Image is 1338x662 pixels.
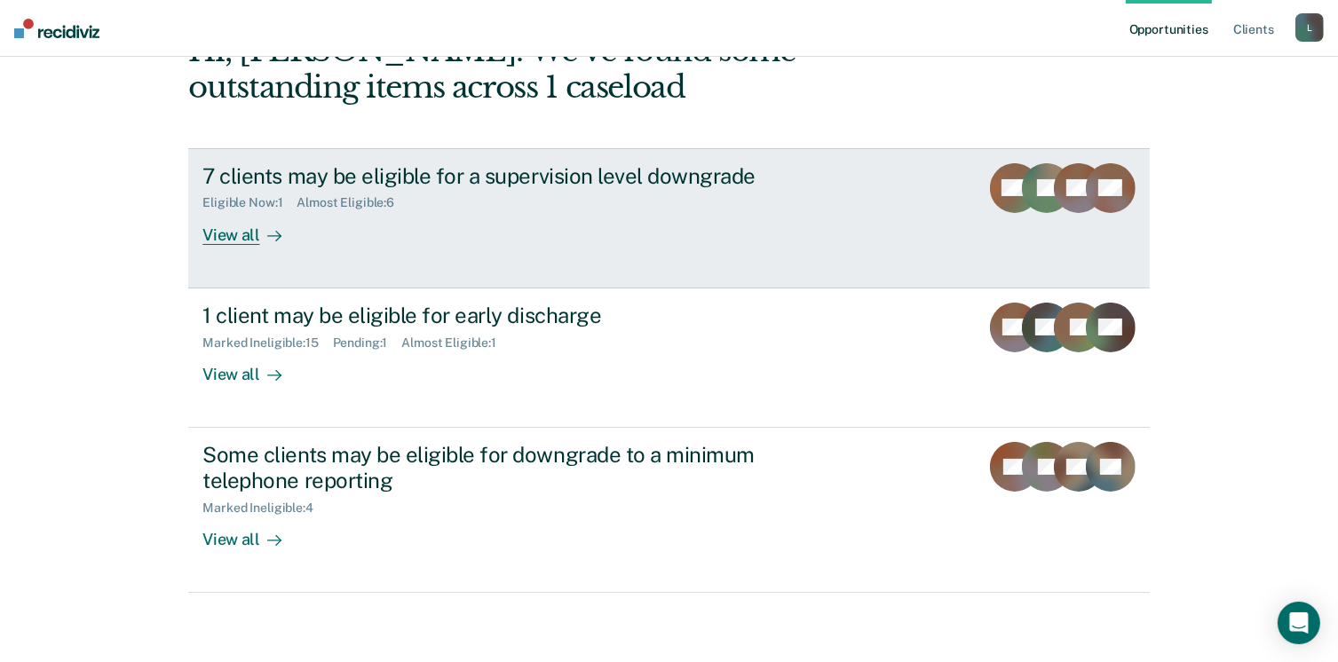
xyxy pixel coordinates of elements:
div: 1 client may be eligible for early discharge [202,303,826,328]
div: Some clients may be eligible for downgrade to a minimum telephone reporting [202,442,826,493]
div: Open Intercom Messenger [1278,602,1320,644]
a: 1 client may be eligible for early dischargeMarked Ineligible:15Pending:1Almost Eligible:1View all [188,288,1149,428]
img: Recidiviz [14,19,99,38]
div: Almost Eligible : 1 [401,335,511,351]
div: View all [202,515,302,549]
div: Marked Ineligible : 4 [202,500,327,516]
div: View all [202,210,302,245]
div: Almost Eligible : 6 [297,195,408,210]
div: 7 clients may be eligible for a supervision level downgrade [202,163,826,189]
div: Pending : 1 [333,335,402,351]
div: View all [202,350,302,384]
button: L [1295,13,1324,42]
div: Eligible Now : 1 [202,195,297,210]
div: Marked Ineligible : 15 [202,335,332,351]
a: Some clients may be eligible for downgrade to a minimum telephone reportingMarked Ineligible:4Vie... [188,428,1149,593]
a: 7 clients may be eligible for a supervision level downgradeEligible Now:1Almost Eligible:6View all [188,148,1149,288]
div: Hi, [PERSON_NAME]. We’ve found some outstanding items across 1 caseload [188,33,957,106]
